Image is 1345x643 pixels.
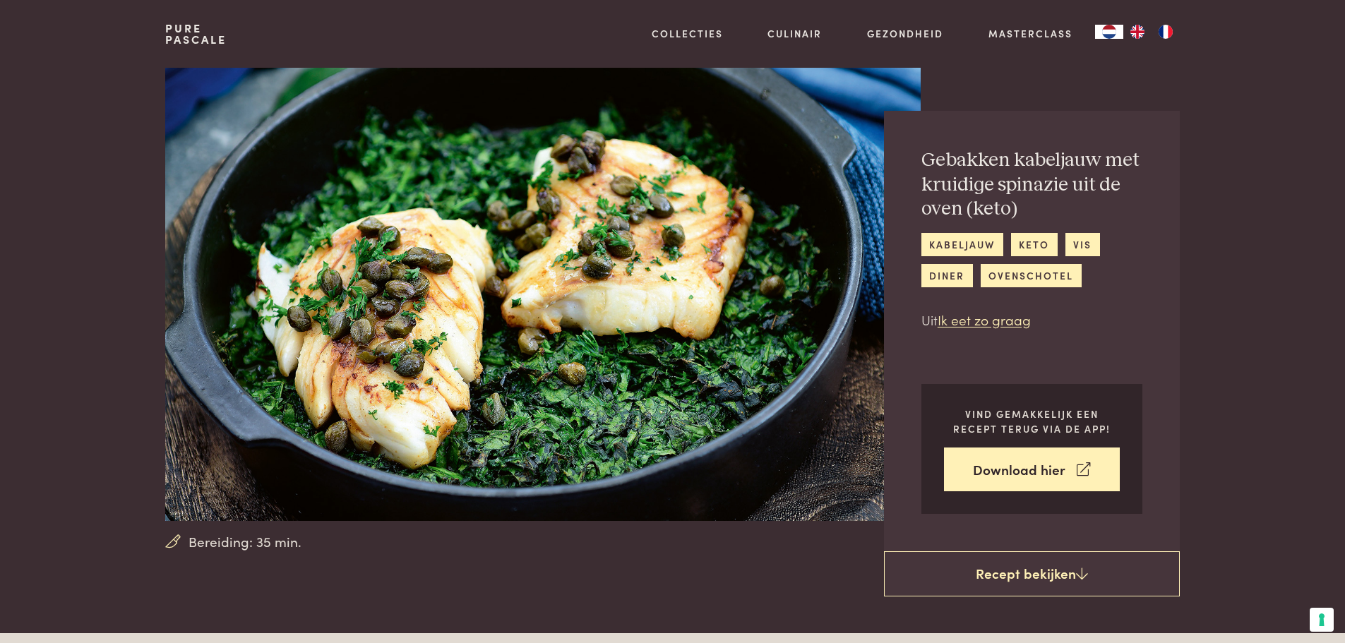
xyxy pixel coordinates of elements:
a: keto [1011,233,1058,256]
ul: Language list [1123,25,1180,39]
a: vis [1065,233,1100,256]
a: Masterclass [988,26,1072,41]
a: Ik eet zo graag [938,310,1031,329]
a: kabeljauw [921,233,1003,256]
a: FR [1152,25,1180,39]
a: Recept bekijken [884,551,1180,596]
a: EN [1123,25,1152,39]
img: Gebakken kabeljauw met kruidige spinazie uit de oven (keto) [165,68,920,521]
a: Gezondheid [867,26,943,41]
p: Vind gemakkelijk een recept terug via de app! [944,407,1120,435]
aside: Language selected: Nederlands [1095,25,1180,39]
span: Bereiding: 35 min. [189,531,301,552]
a: PurePascale [165,23,227,45]
div: Language [1095,25,1123,39]
a: Culinair [767,26,822,41]
button: Uw voorkeuren voor toestemming voor trackingtechnologieën [1310,608,1334,632]
p: Uit [921,310,1142,330]
a: Download hier [944,447,1120,492]
a: NL [1095,25,1123,39]
a: ovenschotel [981,264,1082,287]
a: Collecties [652,26,723,41]
a: diner [921,264,973,287]
h2: Gebakken kabeljauw met kruidige spinazie uit de oven (keto) [921,148,1142,222]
